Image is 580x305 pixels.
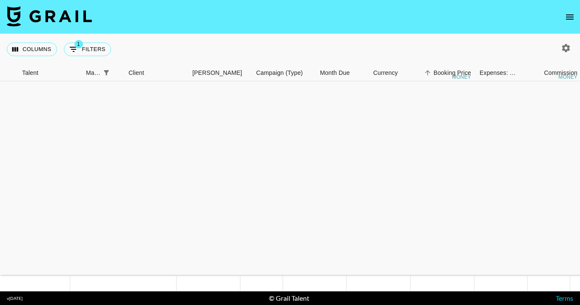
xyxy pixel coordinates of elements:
button: Select columns [7,43,57,56]
div: Expenses: Remove Commission? [475,65,518,81]
div: Commission [544,65,577,81]
div: Client [124,65,188,81]
div: 1 active filter [100,67,112,79]
button: open drawer [561,9,578,26]
button: Sort [112,67,124,79]
img: Grail Talent [7,6,92,26]
div: [PERSON_NAME] [192,65,242,81]
a: Terms [556,294,573,302]
div: Campaign (Type) [252,65,316,81]
div: Currency [373,65,398,81]
div: Booking Price [434,65,471,81]
button: Sort [422,67,434,79]
div: v [DATE] [7,296,23,301]
div: Month Due [316,65,369,81]
div: Talent [22,65,38,81]
div: Campaign (Type) [256,65,303,81]
div: Manager [82,65,124,81]
span: 1 [74,40,83,48]
div: Client [129,65,144,81]
div: Booker [188,65,252,81]
div: Talent [18,65,82,81]
div: Expenses: Remove Commission? [480,65,516,81]
div: © Grail Talent [269,294,309,302]
div: money [452,74,471,80]
button: Show filters [100,67,112,79]
div: Manager [86,65,100,81]
div: money [558,74,577,80]
div: Currency [369,65,411,81]
div: Month Due [320,65,350,81]
button: Show filters [64,43,111,56]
